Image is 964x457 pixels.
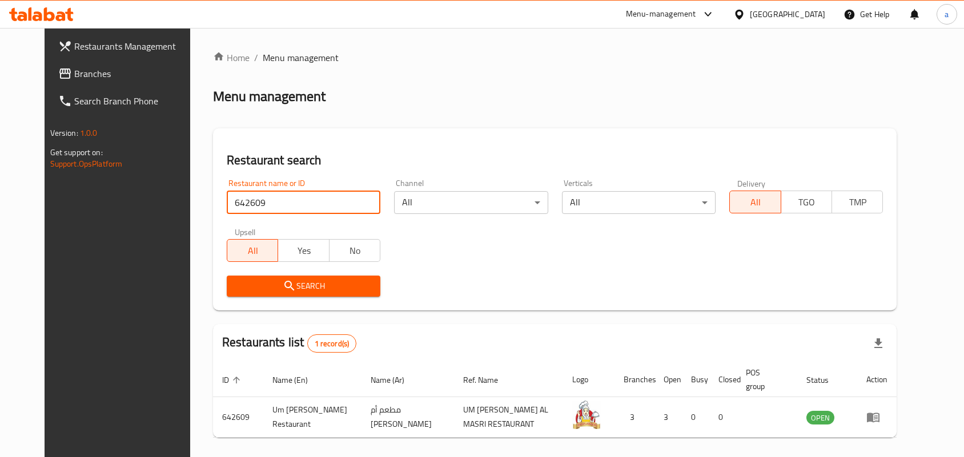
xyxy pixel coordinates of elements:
[394,191,548,214] div: All
[371,373,419,387] span: Name (Ar)
[454,397,564,438] td: UM [PERSON_NAME] AL MASRI RESTAURANT
[283,242,324,259] span: Yes
[213,87,326,106] h2: Menu management
[307,334,357,353] div: Total records count
[806,411,834,424] div: OPEN
[837,194,878,211] span: TMP
[572,401,601,429] img: Um Mustafa Al Masri Restaurant
[222,373,244,387] span: ID
[74,39,196,53] span: Restaurants Management
[806,411,834,424] span: OPEN
[272,373,323,387] span: Name (En)
[50,145,103,160] span: Get support on:
[49,60,206,87] a: Branches
[227,239,278,262] button: All
[334,242,376,259] span: No
[832,191,883,213] button: TMP
[80,126,98,140] span: 1.0.0
[213,397,263,438] td: 642609
[654,362,682,397] th: Open
[734,194,776,211] span: All
[263,397,361,438] td: Um [PERSON_NAME] Restaurant
[361,397,454,438] td: مطعم أم [PERSON_NAME]
[235,228,256,236] label: Upsell
[213,51,897,64] nav: breadcrumb
[232,242,274,259] span: All
[781,191,832,213] button: TGO
[562,191,716,214] div: All
[222,334,356,353] h2: Restaurants list
[213,51,250,64] a: Home
[49,87,206,115] a: Search Branch Phone
[213,362,897,438] table: enhanced table
[254,51,258,64] li: /
[729,191,781,213] button: All
[654,397,682,438] td: 3
[50,156,123,171] a: Support.OpsPlatform
[737,179,766,187] label: Delivery
[786,194,828,211] span: TGO
[746,366,784,393] span: POS group
[750,8,825,21] div: [GEOGRAPHIC_DATA]
[626,7,696,21] div: Menu-management
[945,8,949,21] span: a
[563,362,614,397] th: Logo
[227,191,380,214] input: Search for restaurant name or ID..
[614,397,654,438] td: 3
[682,397,709,438] td: 0
[709,362,737,397] th: Closed
[263,51,339,64] span: Menu management
[682,362,709,397] th: Busy
[806,373,843,387] span: Status
[74,67,196,80] span: Branches
[463,373,513,387] span: Ref. Name
[74,94,196,108] span: Search Branch Phone
[49,33,206,60] a: Restaurants Management
[866,410,887,424] div: Menu
[709,397,737,438] td: 0
[857,362,897,397] th: Action
[227,276,380,297] button: Search
[614,362,654,397] th: Branches
[236,279,371,293] span: Search
[329,239,380,262] button: No
[865,330,892,357] div: Export file
[227,152,883,169] h2: Restaurant search
[308,338,356,349] span: 1 record(s)
[278,239,329,262] button: Yes
[50,126,78,140] span: Version:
